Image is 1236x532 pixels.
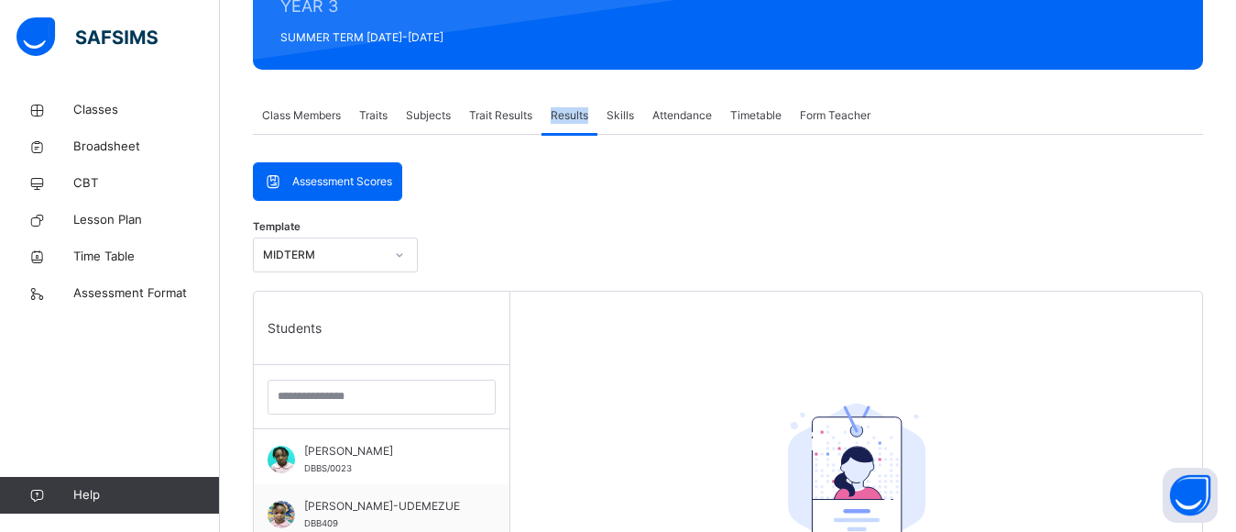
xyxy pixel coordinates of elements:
[304,498,468,515] span: [PERSON_NAME]-UDEMEZUE
[304,463,352,473] span: DBBS/0023
[253,219,301,235] span: Template
[280,29,540,46] span: SUMMER TERM [DATE]-[DATE]
[304,518,338,528] span: DBB409
[304,443,468,460] span: [PERSON_NAME]
[73,284,220,303] span: Assessment Format
[262,107,341,124] span: Class Members
[73,101,220,119] span: Classes
[73,248,220,266] span: Time Table
[292,173,392,190] span: Assessment Scores
[73,211,220,229] span: Lesson Plan
[607,107,634,124] span: Skills
[692,357,1022,393] div: Select a Student
[263,247,384,263] div: MIDTERM
[406,107,451,124] span: Subjects
[551,107,588,124] span: Results
[268,501,295,528] img: DBB409.png
[1163,468,1218,523] button: Open asap
[268,318,322,338] span: Students
[652,107,712,124] span: Attendance
[268,446,295,473] img: DBBS_0023.png
[16,17,158,56] img: safsims
[73,174,220,193] span: CBT
[730,107,782,124] span: Timetable
[469,107,532,124] span: Trait Results
[800,107,870,124] span: Form Teacher
[73,138,220,156] span: Broadsheet
[359,107,388,124] span: Traits
[73,486,219,504] span: Help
